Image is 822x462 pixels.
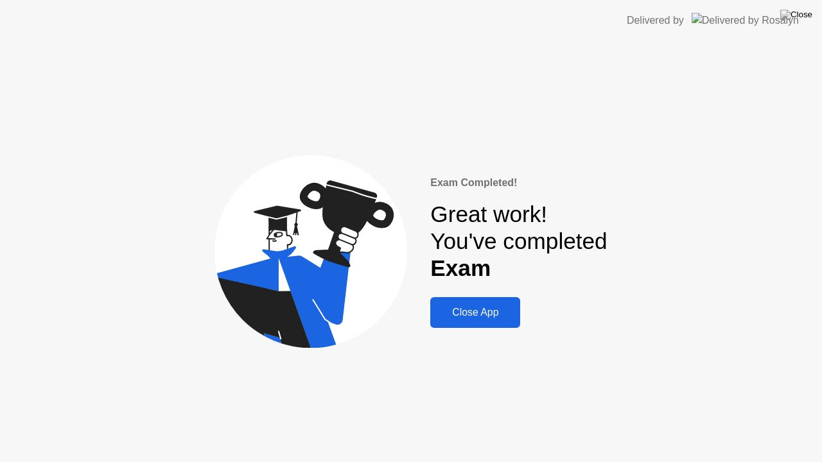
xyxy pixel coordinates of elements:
[692,13,799,28] img: Delivered by Rosalyn
[627,13,684,28] div: Delivered by
[430,201,607,282] div: Great work! You've completed
[430,175,607,191] div: Exam Completed!
[430,297,520,328] button: Close App
[434,307,516,318] div: Close App
[430,255,491,280] b: Exam
[780,10,812,20] img: Close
